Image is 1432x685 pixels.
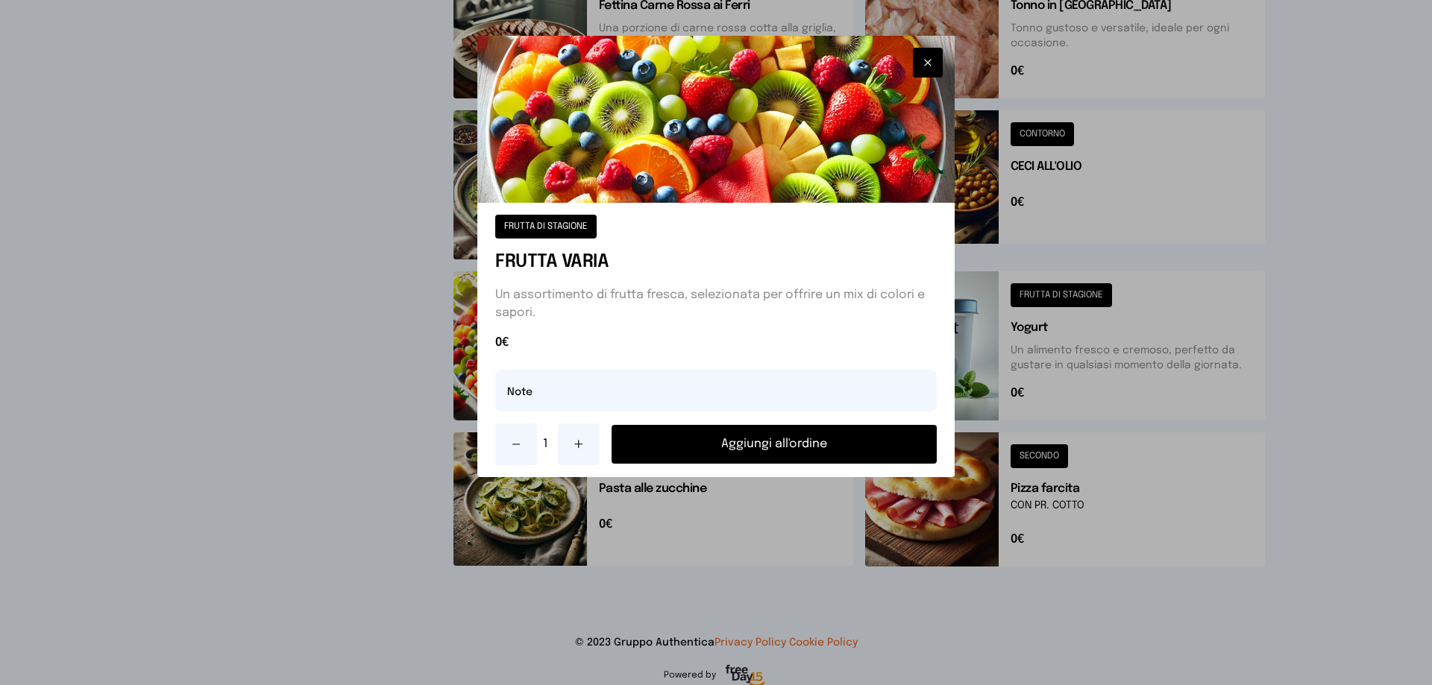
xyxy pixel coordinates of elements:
[495,334,937,352] span: 0€
[495,286,937,322] p: Un assortimento di frutta fresca, selezionata per offrire un mix di colori e sapori.
[495,215,597,239] button: FRUTTA DI STAGIONE
[495,250,937,274] h1: FRUTTA VARIA
[477,36,955,203] img: FRUTTA VARIA
[543,435,552,453] span: 1
[612,425,937,464] button: Aggiungi all'ordine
